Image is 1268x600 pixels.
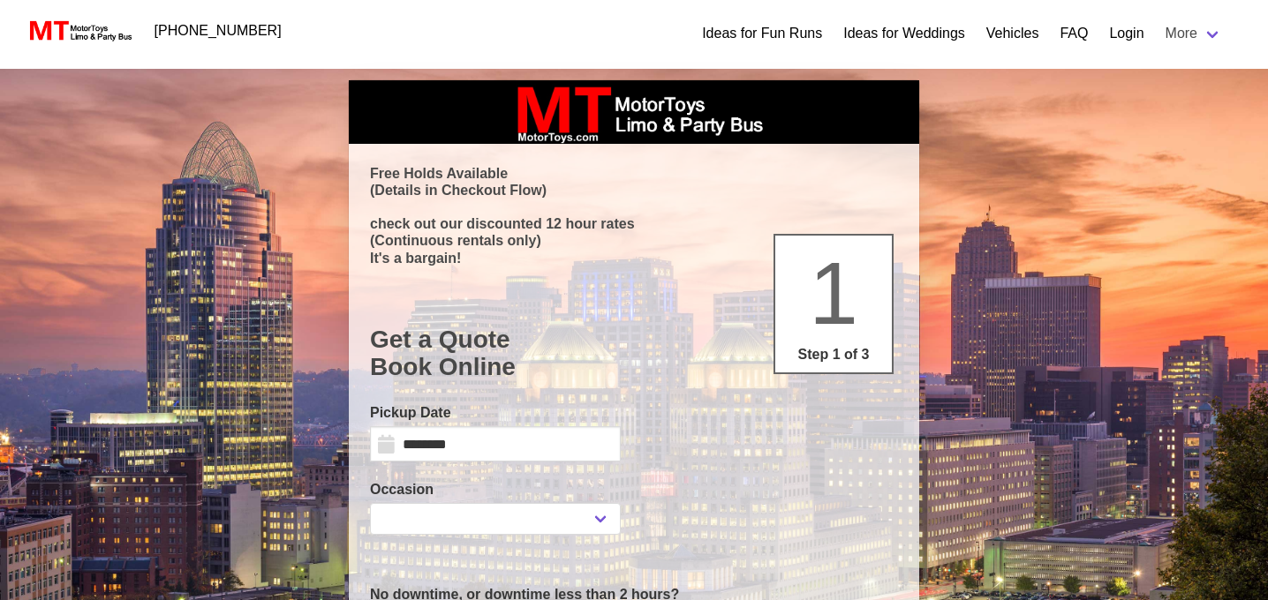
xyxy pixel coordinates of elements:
a: [PHONE_NUMBER] [144,13,292,49]
label: Occasion [370,479,621,500]
a: Ideas for Fun Runs [702,23,822,44]
p: Step 1 of 3 [782,344,885,365]
p: It's a bargain! [370,250,898,266]
a: Vehicles [986,23,1039,44]
p: Free Holds Available [370,165,898,182]
h1: Get a Quote Book Online [370,326,898,381]
a: More [1155,16,1233,51]
p: (Details in Checkout Flow) [370,182,898,199]
a: Ideas for Weddings [843,23,965,44]
label: Pickup Date [370,402,621,424]
a: Login [1109,23,1143,44]
img: MotorToys Logo [25,19,133,43]
a: FAQ [1060,23,1088,44]
p: (Continuous rentals only) [370,232,898,249]
span: 1 [809,244,858,342]
img: box_logo_brand.jpeg [502,80,766,144]
p: check out our discounted 12 hour rates [370,215,898,232]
